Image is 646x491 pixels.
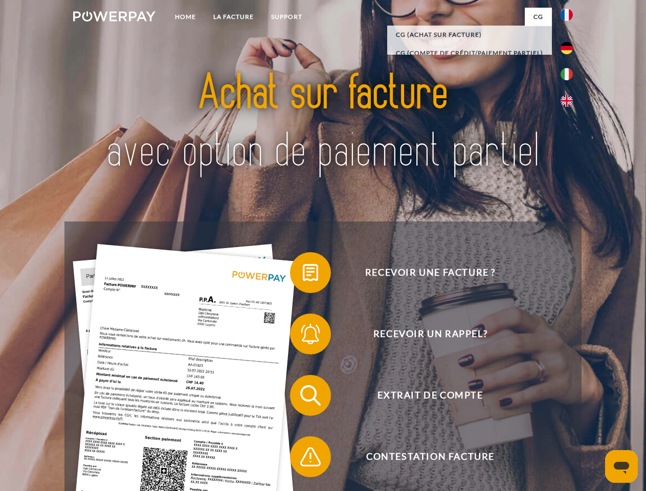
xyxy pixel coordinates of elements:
[205,8,262,26] a: LA FACTURE
[305,436,555,477] span: Contestation Facture
[298,260,323,285] img: qb_bill.svg
[387,26,552,44] a: CG (achat sur facture)
[525,8,552,26] a: CG
[298,383,323,408] img: qb_search.svg
[561,95,573,107] img: en
[262,8,311,26] a: Support
[290,375,556,416] button: Extrait de compte
[305,375,555,416] span: Extrait de compte
[605,450,638,483] iframe: Bouton de lancement de la fenêtre de messagerie
[98,49,548,196] img: title-powerpay_fr.svg
[305,252,555,293] span: Recevoir une facture ?
[73,11,155,21] img: logo-powerpay-white.svg
[561,42,573,54] img: de
[166,8,205,26] a: Home
[290,252,556,293] button: Recevoir une facture ?
[305,314,555,354] span: Recevoir un rappel?
[561,68,573,80] img: it
[561,9,573,21] img: fr
[387,44,552,62] a: CG (Compte de crédit/paiement partiel)
[290,314,556,354] button: Recevoir un rappel?
[298,321,323,347] img: qb_bell.svg
[298,444,323,470] img: qb_warning.svg
[290,436,556,477] button: Contestation Facture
